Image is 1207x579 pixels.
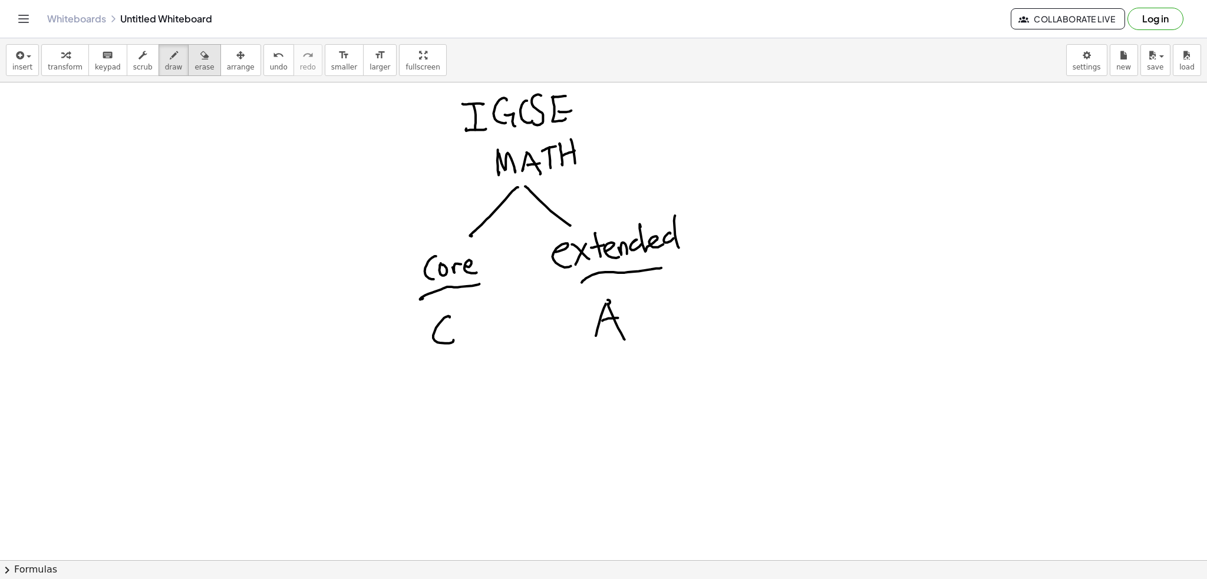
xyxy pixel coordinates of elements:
[1173,44,1201,76] button: load
[127,44,159,76] button: scrub
[194,63,214,71] span: erase
[1021,14,1115,24] span: Collaborate Live
[1147,63,1163,71] span: save
[6,44,39,76] button: insert
[331,63,357,71] span: smaller
[48,63,83,71] span: transform
[41,44,89,76] button: transform
[14,9,33,28] button: Toggle navigation
[325,44,364,76] button: format_sizesmaller
[1140,44,1170,76] button: save
[133,63,153,71] span: scrub
[405,63,440,71] span: fullscreen
[338,48,349,62] i: format_size
[1011,8,1125,29] button: Collaborate Live
[263,44,294,76] button: undoundo
[363,44,397,76] button: format_sizelarger
[1127,8,1183,30] button: Log in
[88,44,127,76] button: keyboardkeypad
[12,63,32,71] span: insert
[188,44,220,76] button: erase
[220,44,261,76] button: arrange
[374,48,385,62] i: format_size
[399,44,446,76] button: fullscreen
[1110,44,1138,76] button: new
[165,63,183,71] span: draw
[102,48,113,62] i: keyboard
[273,48,284,62] i: undo
[47,13,106,25] a: Whiteboards
[159,44,189,76] button: draw
[300,63,316,71] span: redo
[293,44,322,76] button: redoredo
[95,63,121,71] span: keypad
[270,63,288,71] span: undo
[227,63,255,71] span: arrange
[1179,63,1195,71] span: load
[1116,63,1131,71] span: new
[1066,44,1107,76] button: settings
[302,48,314,62] i: redo
[1073,63,1101,71] span: settings
[370,63,390,71] span: larger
